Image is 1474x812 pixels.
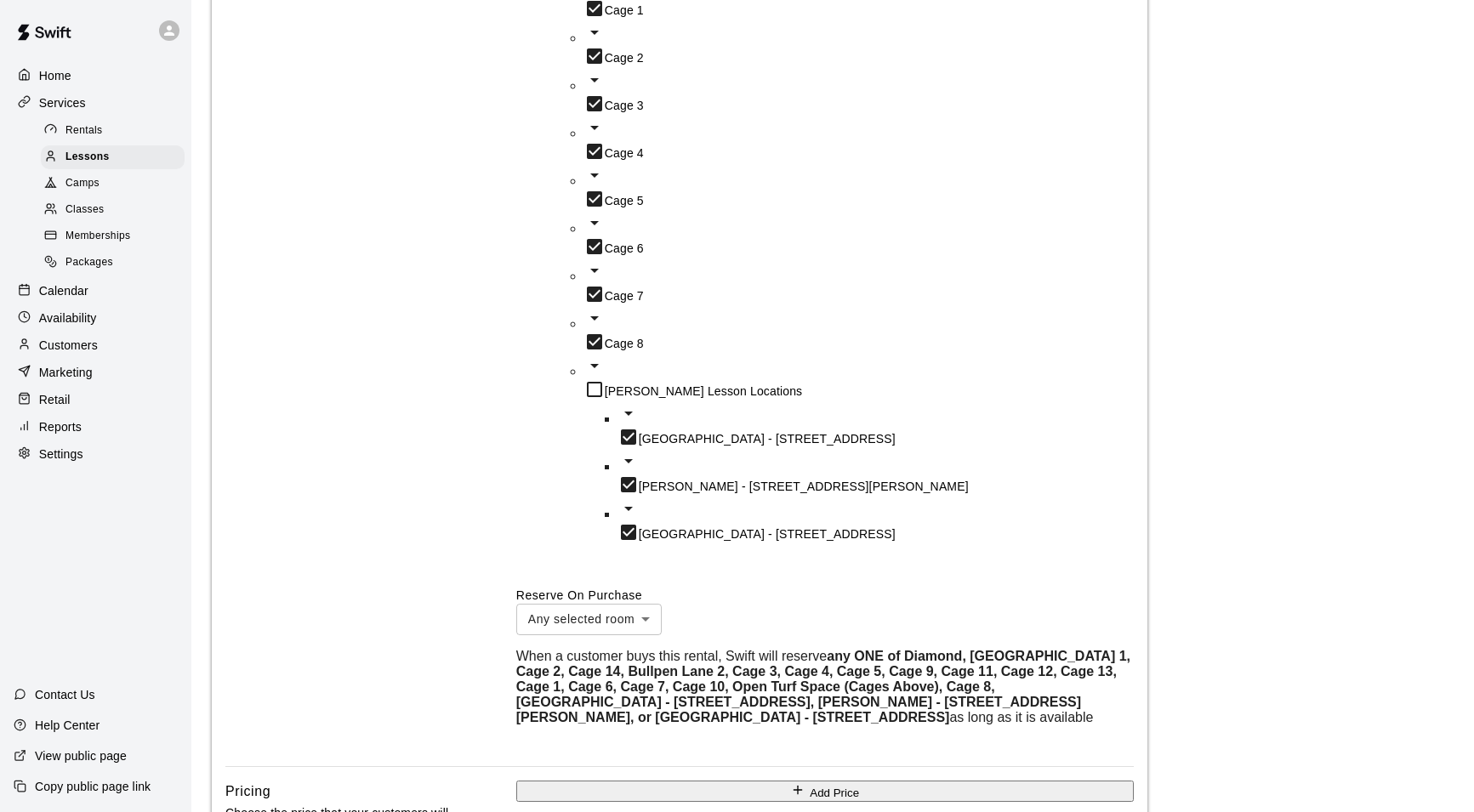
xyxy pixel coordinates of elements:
div: Classes [41,198,185,222]
div: Rentals [41,119,185,143]
div: Memberships [41,224,185,248]
div: Packages [41,251,185,275]
a: Reports [14,414,178,440]
span: Packages [65,254,113,271]
p: Cage 5 [605,192,644,209]
a: Camps [41,171,191,197]
span: Lessons [65,149,110,166]
label: Reserve On Purchase [516,588,642,602]
p: Cage 2 [605,49,644,66]
p: Retail [39,391,71,408]
a: Retail [14,387,178,412]
p: Cage 6 [605,240,644,257]
p: Services [39,94,86,111]
a: Availability [14,305,178,331]
a: Calendar [14,278,178,304]
b: any ONE of Diamond, [GEOGRAPHIC_DATA] 1, Cage 2, Cage 14, Bullpen Lane 2, Cage 3, Cage 4, Cage 5,... [516,649,1130,724]
a: Classes [41,197,191,224]
p: Customers [39,337,98,354]
p: Cage 3 [605,97,644,114]
p: Calendar [39,282,88,299]
p: Contact Us [35,686,95,703]
div: Any selected room [516,604,662,635]
h6: Pricing [225,781,270,803]
button: Add Price [516,781,1134,802]
a: Settings [14,441,178,467]
p: Cage 4 [605,145,644,162]
p: Cage 7 [605,287,644,304]
p: When a customer buys this rental , Swift will reserve as long as it is available [516,649,1134,725]
p: Marketing [39,364,93,381]
a: Packages [41,250,191,276]
a: Marketing [14,360,178,385]
span: Memberships [65,228,130,245]
a: Lessons [41,144,191,170]
span: Classes [65,202,104,219]
p: [GEOGRAPHIC_DATA] - [STREET_ADDRESS] [639,430,896,447]
a: Home [14,63,178,88]
p: Settings [39,446,83,463]
span: Camps [65,175,100,192]
p: Help Center [35,717,100,734]
p: [PERSON_NAME] - [STREET_ADDRESS][PERSON_NAME] [639,478,969,495]
p: Home [39,67,71,84]
p: [GEOGRAPHIC_DATA] - [STREET_ADDRESS] [639,525,896,542]
p: View public page [35,747,127,764]
p: [PERSON_NAME] Lesson Locations [605,383,803,400]
a: Customers [14,332,178,358]
div: Camps [41,172,185,196]
a: Memberships [41,224,191,250]
a: Services [14,90,178,116]
div: Lessons [41,145,185,169]
p: Copy public page link [35,778,151,795]
span: Rentals [65,122,103,139]
p: Availability [39,309,97,327]
p: Cage 8 [605,335,644,352]
p: Cage 1 [605,2,644,19]
p: Reports [39,418,82,435]
a: Rentals [41,117,191,144]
